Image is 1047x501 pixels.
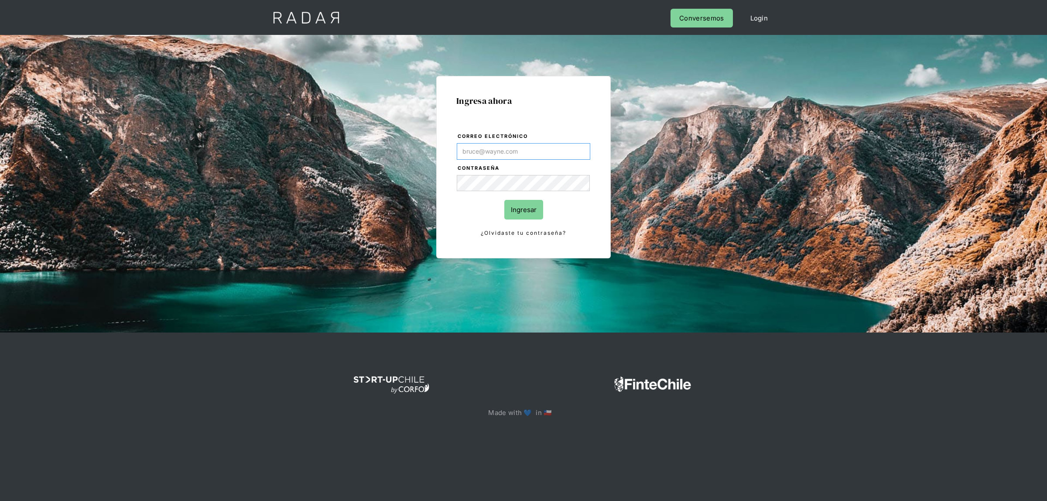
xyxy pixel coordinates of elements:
form: Login Form [456,132,591,238]
input: bruce@wayne.com [457,143,590,160]
p: Made with 💙 in 🇨🇱 [488,407,558,419]
label: Contraseña [458,164,590,173]
label: Correo electrónico [458,132,590,141]
a: ¿Olvidaste tu contraseña? [457,228,590,238]
input: Ingresar [504,200,543,220]
a: Login [742,9,777,27]
h1: Ingresa ahora [456,96,591,106]
a: Conversemos [671,9,732,27]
